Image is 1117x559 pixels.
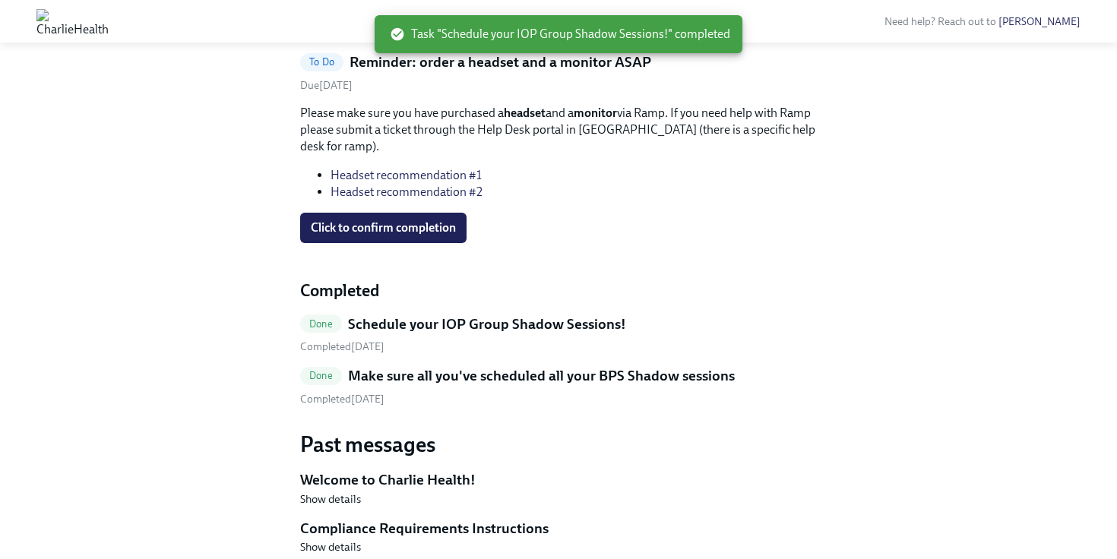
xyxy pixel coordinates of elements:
a: Headset recommendation #1 [331,168,482,182]
span: Task "Schedule your IOP Group Shadow Sessions!" completed [390,26,730,43]
h5: Reminder: order a headset and a monitor ASAP [350,52,651,72]
h5: Welcome to Charlie Health! [300,470,817,490]
a: Headset recommendation #2 [331,185,483,199]
span: To Do [300,56,343,68]
strong: headset [504,106,546,120]
a: DoneMake sure all you've scheduled all your BPS Shadow sessions Completed[DATE] [300,366,817,406]
span: Done [300,370,342,381]
img: CharlieHealth [36,9,109,33]
span: Done [300,318,342,330]
h5: Compliance Requirements Instructions [300,519,817,538]
span: Need help? Reach out to [884,15,1081,28]
a: [PERSON_NAME] [998,15,1081,28]
p: Please make sure you have purchased a and a via Ramp. If you need help with Ramp please submit a ... [300,105,817,155]
button: Show details [300,491,361,507]
h4: Completed [300,279,817,302]
button: Click to confirm completion [300,213,467,243]
span: Wednesday, August 27th 2025, 1:53 pm [300,393,384,406]
a: To DoReminder: order a headset and a monitor ASAPDue[DATE] [300,52,817,93]
span: Click to confirm completion [311,220,456,235]
h3: Past messages [300,431,817,458]
strong: monitor [574,106,617,120]
span: Tuesday, August 26th 2025, 8:00 am [300,79,353,92]
h5: Schedule your IOP Group Shadow Sessions! [348,314,626,334]
h5: Make sure all you've scheduled all your BPS Shadow sessions [348,366,735,386]
button: Show details [300,539,361,554]
a: DoneSchedule your IOP Group Shadow Sessions! Completed[DATE] [300,314,817,355]
span: Wednesday, August 27th 2025, 3:26 pm [300,340,384,353]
